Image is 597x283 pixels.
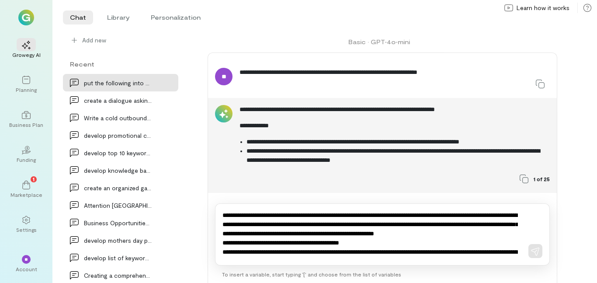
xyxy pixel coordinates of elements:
div: Creating a comprehensive SAT study program for a… [84,271,152,280]
li: Personalization [144,10,208,24]
div: Write a cold outbound email to a prospective cust… [84,113,152,122]
div: Account [16,266,37,273]
div: develop mothers day promotional ad campaign for s… [84,236,152,245]
div: Attention [GEOGRAPHIC_DATA] and [GEOGRAPHIC_DATA] residents!… [84,201,152,210]
div: Funding [17,156,36,163]
div: develop promotional campaign for cleaning out tra… [84,131,152,140]
span: 1 [33,175,35,183]
div: create an organized game plan for a playground di… [84,183,152,192]
div: Business Opportunities for Drone Operators Makin… [84,218,152,227]
div: To insert a variable, start typing ‘[’ and choose from the list of variables [215,266,550,283]
a: Marketplace [10,174,42,205]
span: Add new [82,36,106,45]
a: Planning [10,69,42,100]
div: Settings [16,226,37,233]
div: develop knowledge base brief description for AI c… [84,166,152,175]
span: 1 of 25 [534,175,550,182]
a: Growegy AI [10,34,42,65]
div: put the following into a checklist. put only the… [84,78,152,87]
div: Planning [16,86,37,93]
div: create a dialogue asking for money for services u… [84,96,152,105]
div: Recent [63,59,178,69]
a: Business Plan [10,104,42,135]
a: Funding [10,139,42,170]
div: develop top 10 keywords for [DOMAIN_NAME] and th… [84,148,152,157]
li: Library [100,10,137,24]
div: Growegy AI [12,51,41,58]
li: Chat [63,10,93,24]
div: Marketplace [10,191,42,198]
div: develop list of keywords for box truck services w… [84,253,152,262]
div: Business Plan [9,121,43,128]
span: Learn how it works [517,3,569,12]
a: Settings [10,209,42,240]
